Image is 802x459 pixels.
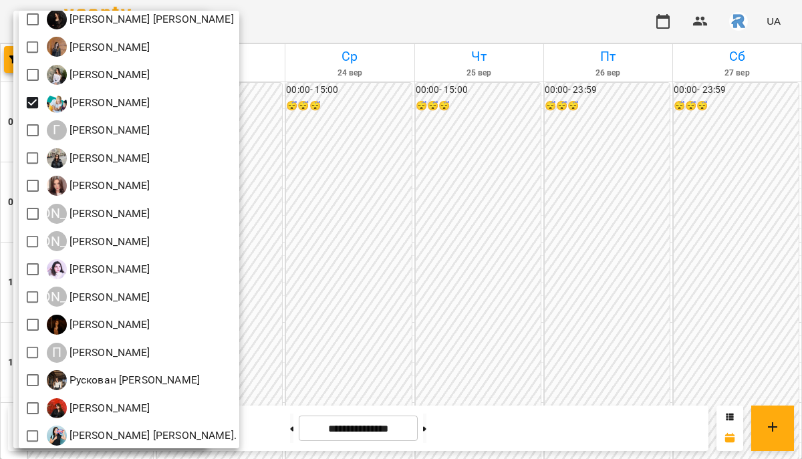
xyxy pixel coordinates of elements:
[47,398,150,418] a: С [PERSON_NAME]
[47,426,67,446] img: Ч
[47,120,150,140] div: Грицак Антон Романович
[67,206,150,222] p: [PERSON_NAME]
[67,317,150,333] p: [PERSON_NAME]
[47,9,234,29] div: Білохвостова Анна Олександрівна
[67,372,200,388] p: Рускован [PERSON_NAME]
[47,370,200,390] a: Р Рускован [PERSON_NAME]
[47,120,150,140] a: Г [PERSON_NAME]
[47,259,150,279] div: Ковальчук Юлія Олександрівна
[47,287,150,307] a: [PERSON_NAME] [PERSON_NAME]
[67,261,150,277] p: [PERSON_NAME]
[47,343,150,363] a: П [PERSON_NAME]
[47,37,150,57] a: Г [PERSON_NAME]
[67,234,150,250] p: [PERSON_NAME]
[67,122,150,138] p: [PERSON_NAME]
[47,176,150,196] div: Калашник Анастасія Володимирівна
[47,370,67,390] img: Р
[67,345,150,361] p: [PERSON_NAME]
[47,93,150,113] a: Г [PERSON_NAME]
[47,120,67,140] div: Г
[67,289,150,305] p: [PERSON_NAME]
[47,204,150,224] div: Кареліна Марія Валеріївна
[47,148,150,168] div: Денисенко Анна Павлівна
[47,37,67,57] img: Г
[47,93,67,113] img: Г
[47,37,150,57] div: Гаджієва Мельтем
[47,398,67,418] img: С
[47,65,150,85] a: Г [PERSON_NAME]
[47,148,150,168] a: Д [PERSON_NAME]
[47,9,234,29] a: Б [PERSON_NAME] [PERSON_NAME]
[47,204,67,224] div: [PERSON_NAME]
[47,93,150,113] div: Григорович Юлія Дмитрівна
[67,150,150,166] p: [PERSON_NAME]
[47,65,150,85] div: Горохова Ольга Ігорівна
[67,11,234,27] p: [PERSON_NAME] [PERSON_NAME]
[47,287,67,307] div: [PERSON_NAME]
[47,204,150,224] a: [PERSON_NAME] [PERSON_NAME]
[47,148,67,168] img: Д
[47,426,237,446] a: Ч [PERSON_NAME] [PERSON_NAME].
[67,67,150,83] p: [PERSON_NAME]
[47,287,150,307] div: Лоза Олександра Ігорівна
[47,176,67,196] img: К
[47,231,150,251] div: Книжник Ілля Віталійович
[47,65,67,85] img: Г
[67,428,237,444] p: [PERSON_NAME] [PERSON_NAME].
[47,343,67,363] div: П
[47,315,150,335] div: Оліярчук Поліна Сергіївна
[47,231,67,251] div: [PERSON_NAME]
[47,315,67,335] img: О
[47,259,150,279] a: К [PERSON_NAME]
[47,231,150,251] a: [PERSON_NAME] [PERSON_NAME]
[67,95,150,111] p: [PERSON_NAME]
[67,39,150,55] p: [PERSON_NAME]
[67,178,150,194] p: [PERSON_NAME]
[47,343,150,363] div: Павлів Наталія Ігорівна
[47,315,150,335] a: О [PERSON_NAME]
[67,400,150,416] p: [PERSON_NAME]
[47,426,237,446] div: Челомбітько Варвара Олександр.
[47,176,150,196] a: К [PERSON_NAME]
[47,9,67,29] img: Б
[47,398,150,418] div: Сосніцька Вероніка Павлівна
[47,370,200,390] div: Рускован Біанка Миколаївна
[47,259,67,279] img: К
